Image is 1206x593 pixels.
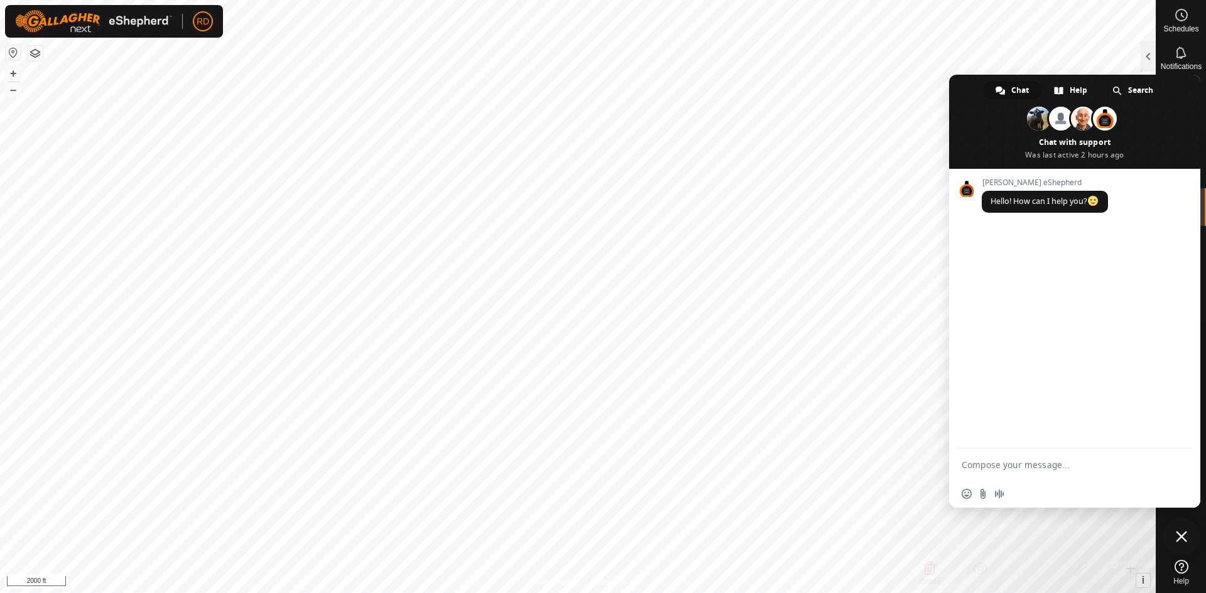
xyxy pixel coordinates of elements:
span: Notifications [1161,63,1202,70]
img: Gallagher Logo [15,10,172,33]
button: – [6,82,21,97]
span: Audio message [994,489,1004,499]
span: Insert an emoji [962,489,972,499]
a: Privacy Policy [528,577,575,588]
div: Close chat [1163,518,1200,555]
span: i [1142,575,1144,585]
textarea: Compose your message... [962,459,1160,471]
span: Hello! How can I help you? [991,196,1099,206]
button: Map Layers [28,46,43,61]
button: + [6,66,21,81]
span: Help [1173,577,1189,585]
button: Reset Map [6,45,21,60]
a: Help [1156,555,1206,590]
span: Send a file [978,489,988,499]
span: Help [1070,81,1087,100]
span: RD [197,15,209,28]
div: Search [1101,81,1166,100]
span: Schedules [1163,25,1198,33]
span: Search [1128,81,1153,100]
div: Chat [984,81,1041,100]
span: [PERSON_NAME] eShepherd [982,178,1108,187]
span: Chat [1011,81,1029,100]
a: Contact Us [590,577,627,588]
div: Help [1043,81,1100,100]
button: i [1136,574,1150,587]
